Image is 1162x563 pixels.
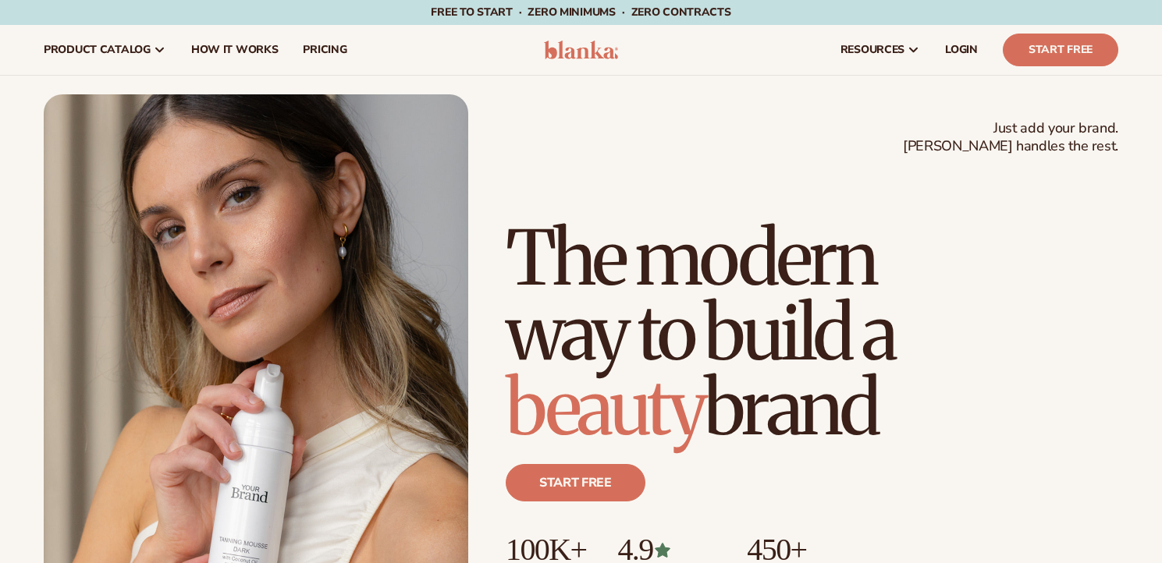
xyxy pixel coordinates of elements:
[506,221,1118,445] h1: The modern way to build a brand
[431,5,730,19] span: Free to start · ZERO minimums · ZERO contracts
[191,44,279,56] span: How It Works
[840,44,904,56] span: resources
[945,44,978,56] span: LOGIN
[303,44,346,56] span: pricing
[903,119,1118,156] span: Just add your brand. [PERSON_NAME] handles the rest.
[1003,34,1118,66] a: Start Free
[290,25,359,75] a: pricing
[179,25,291,75] a: How It Works
[31,25,179,75] a: product catalog
[933,25,990,75] a: LOGIN
[828,25,933,75] a: resources
[506,361,704,455] span: beauty
[544,41,618,59] img: logo
[44,44,151,56] span: product catalog
[506,464,645,501] a: Start free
